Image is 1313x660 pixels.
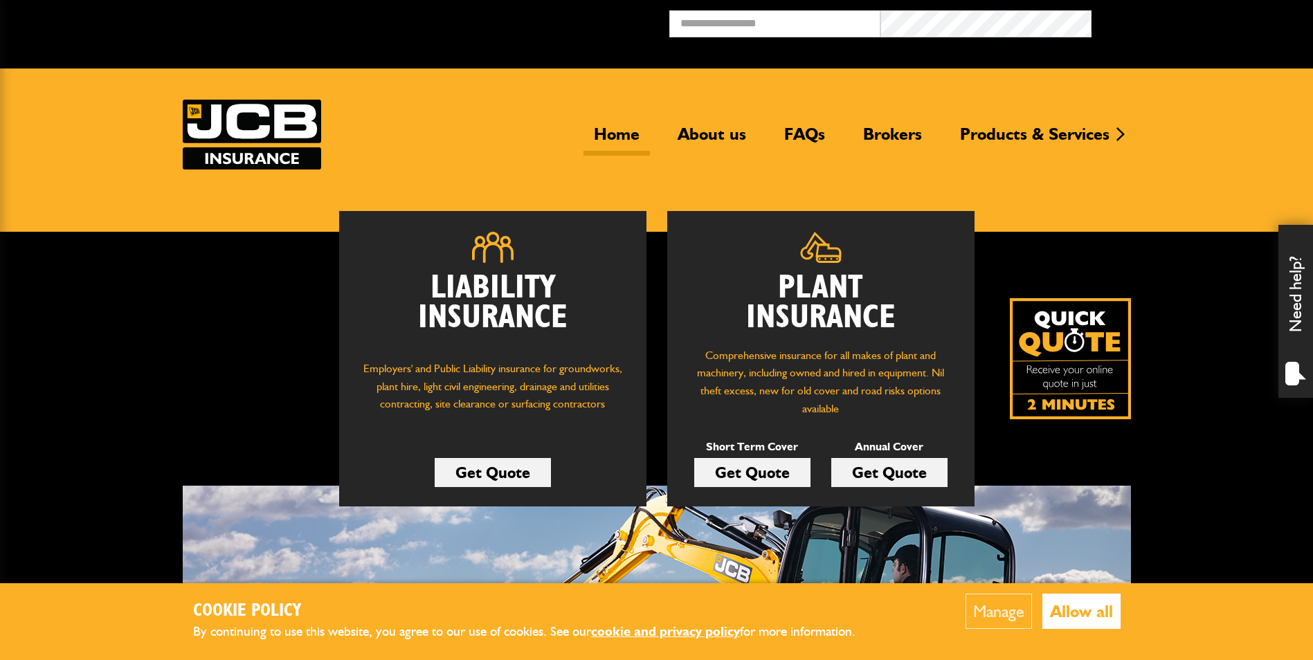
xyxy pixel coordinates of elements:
a: Brokers [853,124,932,156]
a: JCB Insurance Services [183,100,321,169]
h2: Plant Insurance [688,273,954,333]
a: Get Quote [694,458,811,487]
p: By continuing to use this website, you agree to our use of cookies. See our for more information. [193,621,878,643]
button: Broker Login [1092,10,1303,32]
a: Get your insurance quote isn just 2-minutes [1010,298,1131,419]
button: Manage [966,594,1032,629]
img: JCB Insurance Services logo [183,100,321,169]
p: Comprehensive insurance for all makes of plant and machinery, including owned and hired in equipm... [688,347,954,417]
p: Employers' and Public Liability insurance for groundworks, plant hire, light civil engineering, d... [360,360,626,426]
p: Annual Cover [831,438,948,456]
a: About us [667,124,757,156]
img: Quick Quote [1010,298,1131,419]
a: FAQs [774,124,835,156]
a: Get Quote [831,458,948,487]
p: Short Term Cover [694,438,811,456]
a: Get Quote [435,458,551,487]
div: Need help? [1278,225,1313,398]
h2: Cookie Policy [193,601,878,622]
a: Home [583,124,650,156]
a: Products & Services [950,124,1120,156]
button: Allow all [1042,594,1121,629]
h2: Liability Insurance [360,273,626,347]
a: cookie and privacy policy [591,623,740,639]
